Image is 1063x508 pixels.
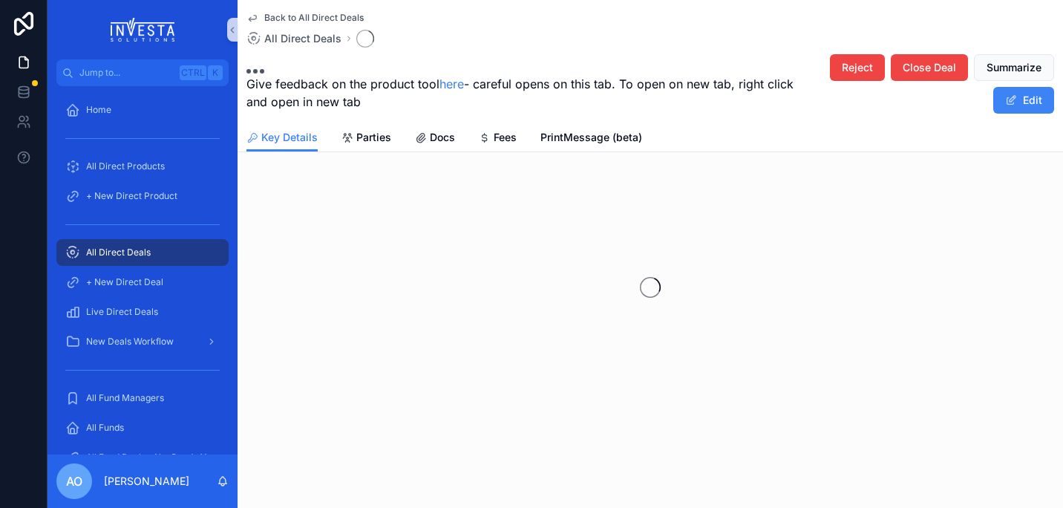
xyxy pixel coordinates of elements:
[86,276,163,288] span: + New Direct Deal
[540,130,642,145] span: PrintMessage (beta)
[842,60,873,75] span: Reject
[56,385,229,411] a: All Fund Managers
[86,422,124,434] span: All Funds
[264,12,364,24] span: Back to All Direct Deals
[261,130,318,145] span: Key Details
[246,75,800,111] span: Give feedback on the product tool - careful opens on this tab. To open on new tab, right click an...
[209,67,221,79] span: K
[56,444,229,471] a: All Fund Deals - Not Ready Yet
[66,472,82,490] span: AO
[993,87,1054,114] button: Edit
[830,54,885,81] button: Reject
[111,18,175,42] img: App logo
[86,452,214,463] span: All Fund Deals - Not Ready Yet
[56,153,229,180] a: All Direct Products
[86,306,158,318] span: Live Direct Deals
[86,190,177,202] span: + New Direct Product
[356,130,391,145] span: Parties
[56,239,229,266] a: All Direct Deals
[104,474,189,489] p: [PERSON_NAME]
[48,86,238,455] div: scrollable content
[56,299,229,325] a: Live Direct Deals
[246,31,341,46] a: All Direct Deals
[415,124,455,154] a: Docs
[86,336,174,348] span: New Deals Workflow
[56,269,229,296] a: + New Direct Deal
[341,124,391,154] a: Parties
[56,97,229,123] a: Home
[430,130,455,145] span: Docs
[540,124,642,154] a: PrintMessage (beta)
[987,60,1041,75] span: Summarize
[246,124,318,152] a: Key Details
[79,67,174,79] span: Jump to...
[891,54,968,81] button: Close Deal
[180,65,206,80] span: Ctrl
[56,183,229,209] a: + New Direct Product
[494,130,517,145] span: Fees
[974,54,1054,81] button: Summarize
[479,124,517,154] a: Fees
[439,76,464,91] a: here
[56,328,229,355] a: New Deals Workflow
[86,247,151,258] span: All Direct Deals
[264,31,341,46] span: All Direct Deals
[56,59,229,86] button: Jump to...CtrlK
[56,414,229,441] a: All Funds
[86,392,164,404] span: All Fund Managers
[903,60,956,75] span: Close Deal
[246,12,364,24] a: Back to All Direct Deals
[86,104,111,116] span: Home
[86,160,165,172] span: All Direct Products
